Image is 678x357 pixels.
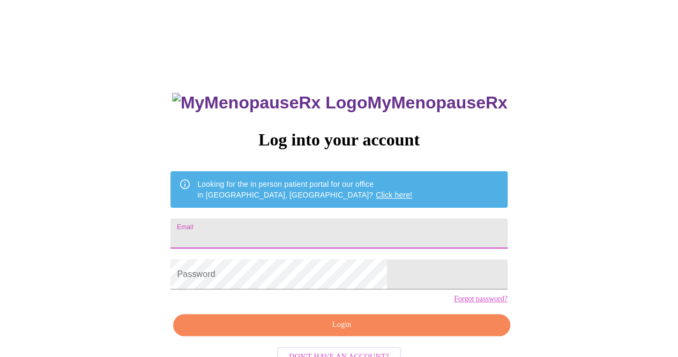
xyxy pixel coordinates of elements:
[173,314,510,336] button: Login
[454,295,508,303] a: Forgot password?
[170,130,507,150] h3: Log into your account
[185,318,497,332] span: Login
[172,93,508,113] h3: MyMenopauseRx
[172,93,367,113] img: MyMenopauseRx Logo
[197,174,412,205] div: Looking for the in person patient portal for our office in [GEOGRAPHIC_DATA], [GEOGRAPHIC_DATA]?
[376,191,412,199] a: Click here!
